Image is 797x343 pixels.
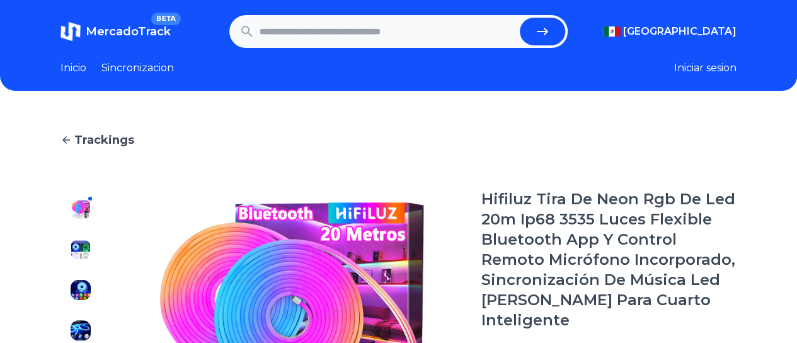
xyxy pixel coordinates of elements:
[86,25,171,38] span: MercadoTrack
[603,26,621,37] img: Mexico
[71,240,91,260] img: Hifiluz Tira De Neon Rgb De Led 20m Ip68 3535 Luces Flexible Bluetooth App Y Control Remoto Micró...
[603,24,737,39] button: [GEOGRAPHIC_DATA]
[71,280,91,300] img: Hifiluz Tira De Neon Rgb De Led 20m Ip68 3535 Luces Flexible Bluetooth App Y Control Remoto Micró...
[74,131,134,149] span: Trackings
[623,24,737,39] span: [GEOGRAPHIC_DATA]
[151,13,181,25] span: BETA
[60,61,86,76] a: Inicio
[71,320,91,340] img: Hifiluz Tira De Neon Rgb De Led 20m Ip68 3535 Luces Flexible Bluetooth App Y Control Remoto Micró...
[60,21,81,42] img: MercadoTrack
[481,189,737,330] h1: Hifiluz Tira De Neon Rgb De Led 20m Ip68 3535 Luces Flexible Bluetooth App Y Control Remoto Micró...
[101,61,174,76] a: Sincronizacion
[60,131,737,149] a: Trackings
[60,21,171,42] a: MercadoTrackBETA
[674,61,737,76] button: Iniciar sesion
[71,199,91,219] img: Hifiluz Tira De Neon Rgb De Led 20m Ip68 3535 Luces Flexible Bluetooth App Y Control Remoto Micró...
